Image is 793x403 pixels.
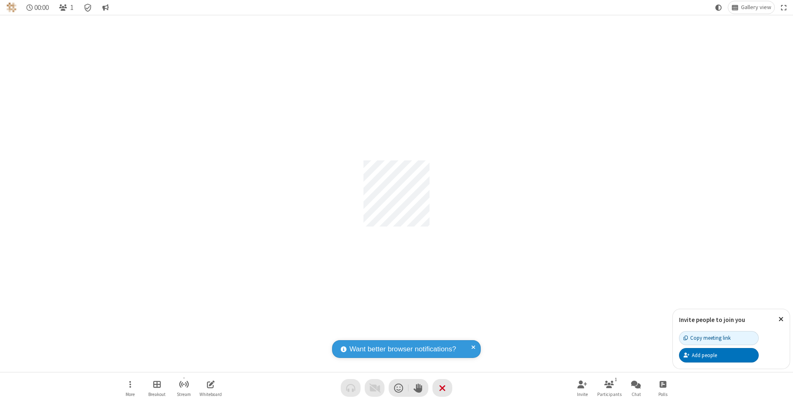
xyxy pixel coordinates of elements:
button: Conversation [99,1,112,14]
span: Stream [177,392,191,397]
span: 1 [70,4,74,12]
div: Meeting details Encryption enabled [80,1,96,14]
span: Want better browser notifications? [349,344,456,355]
label: Invite people to join you [679,316,745,324]
button: Send a reaction [389,379,408,397]
button: Open participant list [597,376,622,400]
button: Close popover [772,309,790,329]
span: Breakout [148,392,166,397]
span: Whiteboard [199,392,222,397]
button: Open chat [624,376,648,400]
button: Open participant list [55,1,77,14]
div: 1 [613,376,620,383]
span: More [126,392,135,397]
button: Fullscreen [778,1,790,14]
span: Chat [632,392,641,397]
div: Timer [23,1,52,14]
button: Invite participants (⌘+Shift+I) [570,376,595,400]
button: End or leave meeting [432,379,452,397]
span: Participants [597,392,622,397]
img: QA Selenium DO NOT DELETE OR CHANGE [7,2,17,12]
button: Copy meeting link [679,331,759,345]
button: Open poll [651,376,675,400]
span: 00:00 [34,4,49,12]
button: Raise hand [408,379,428,397]
button: Video [365,379,385,397]
span: Gallery view [741,4,771,11]
button: Open shared whiteboard [198,376,223,400]
span: Polls [658,392,667,397]
button: Open menu [118,376,142,400]
button: Change layout [728,1,774,14]
div: Copy meeting link [684,334,731,342]
button: Using system theme [712,1,725,14]
span: Invite [577,392,588,397]
button: Audio problem - check your Internet connection or call by phone [341,379,361,397]
button: Start streaming [171,376,196,400]
button: Manage Breakout Rooms [145,376,169,400]
button: Add people [679,348,759,362]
